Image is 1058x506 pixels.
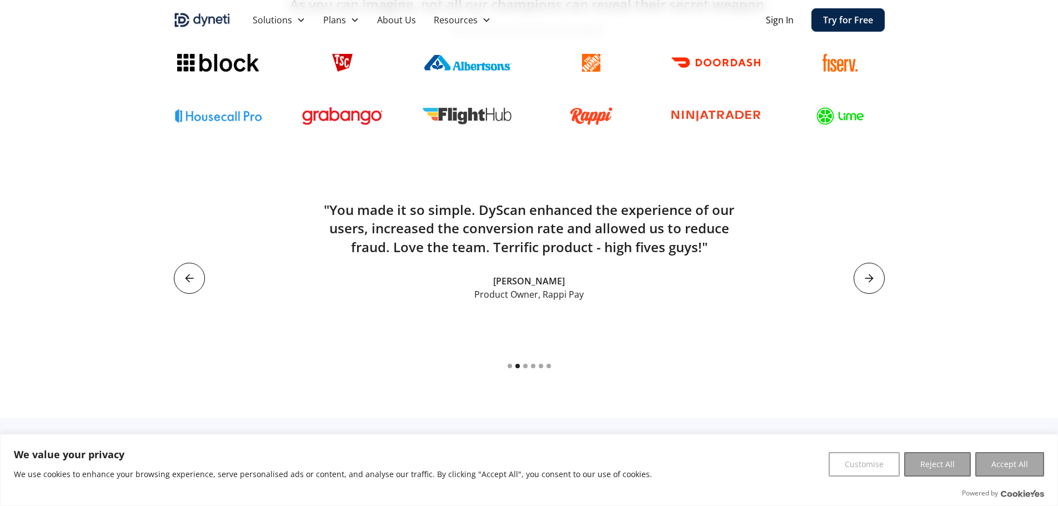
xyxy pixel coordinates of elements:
div: next slide [854,263,885,294]
img: Grabango [302,107,383,125]
div: Show slide 1 of 6 [508,364,512,368]
div: 2 of 6 [174,183,885,301]
img: Ninjatrader logo [671,111,760,122]
a: Sign In [766,13,794,27]
button: Reject All [904,452,971,477]
div: Solutions [244,9,314,31]
div: Plans [314,9,368,31]
p: We value your privacy [14,448,652,461]
button: Accept All [975,452,1044,477]
div: Show slide 3 of 6 [523,364,528,368]
img: Albertsons [423,55,512,71]
div: Show slide 2 of 6 [515,364,520,368]
img: Block logo [177,54,258,72]
div: Show slide 4 of 6 [531,364,535,368]
div: "You made it so simple. DyScan enhanced the experience of our users, increased the conversion rat... [316,201,743,257]
img: FlightHub [423,108,512,124]
p: [PERSON_NAME] [493,274,565,288]
img: TSC [332,54,352,72]
img: Doordash logo [671,57,760,68]
img: The home depot logo [582,54,600,72]
div: Show slide 6 of 6 [546,364,551,368]
div: carousel [174,183,885,374]
a: home [174,11,230,29]
div: Resources [434,13,478,27]
p: Product Owner, Rappi Pay [474,288,584,301]
button: Customise [829,452,900,477]
div: Solutions [253,13,292,27]
a: Visit CookieYes website [1001,490,1044,497]
img: Housecall Pro [174,109,263,123]
img: Lime Logo [816,107,864,125]
div: Powered by [962,488,1044,499]
div: Show slide 5 of 6 [539,364,543,368]
div: previous slide [174,263,205,294]
img: Rappi logo [570,107,612,125]
img: Dyneti indigo logo [174,11,230,29]
img: Fiserv logo [823,54,858,72]
div: Plans [323,13,346,27]
p: We use cookies to enhance your browsing experience, serve personalised ads or content, and analys... [14,468,652,481]
a: Try for Free [811,8,885,32]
